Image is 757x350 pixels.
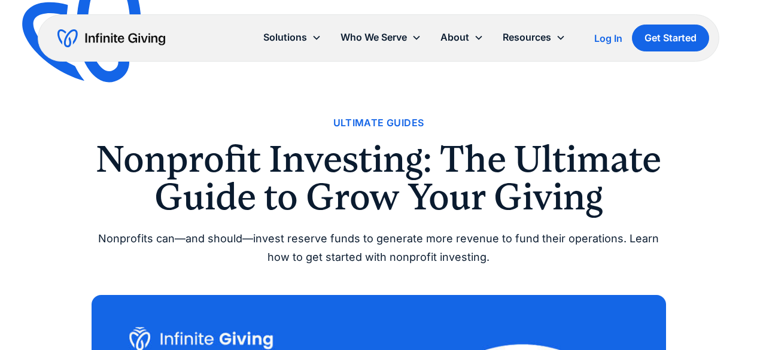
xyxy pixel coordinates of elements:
[440,29,469,45] div: About
[333,115,424,131] a: Ultimate Guides
[431,25,493,50] div: About
[254,25,331,50] div: Solutions
[632,25,709,51] a: Get Started
[92,141,666,215] h1: Nonprofit Investing: The Ultimate Guide to Grow Your Giving
[92,230,666,266] div: Nonprofits can—and should—invest reserve funds to generate more revenue to fund their operations....
[503,29,551,45] div: Resources
[493,25,575,50] div: Resources
[594,34,622,43] div: Log In
[331,25,431,50] div: Who We Serve
[594,31,622,45] a: Log In
[57,29,165,48] a: home
[341,29,407,45] div: Who We Serve
[263,29,307,45] div: Solutions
